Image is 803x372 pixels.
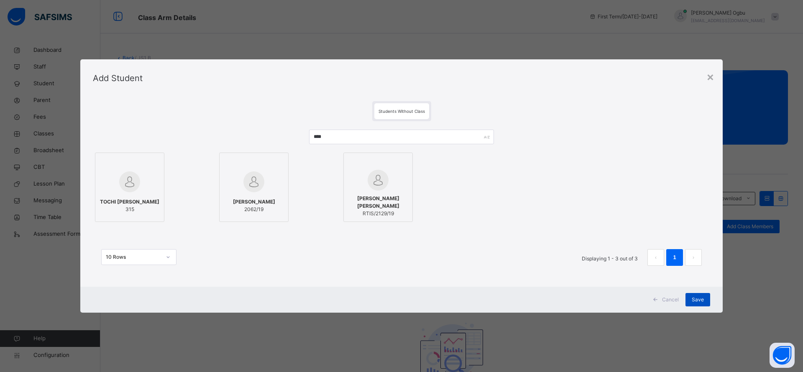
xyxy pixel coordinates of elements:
button: prev page [647,249,664,266]
a: 1 [670,252,678,263]
span: TOCHI [PERSON_NAME] [100,198,159,206]
div: 10 Rows [106,253,161,261]
span: [PERSON_NAME] [233,198,275,206]
span: Cancel [662,296,679,303]
span: Add Student [93,73,143,83]
span: 315 [100,206,159,213]
span: Save [692,296,704,303]
img: default.svg [243,171,264,192]
li: 下一页 [685,249,702,266]
span: Students Without Class [378,109,425,114]
button: next page [685,249,702,266]
li: Displaying 1 - 3 out of 3 [575,249,644,266]
span: RTIS/2129/19 [348,210,408,217]
span: [PERSON_NAME] [PERSON_NAME] [348,195,408,210]
div: × [706,68,714,85]
li: 上一页 [647,249,664,266]
img: default.svg [119,171,140,192]
li: 1 [666,249,683,266]
button: Open asap [770,343,795,368]
img: default.svg [368,170,389,191]
span: 2062/19 [233,206,275,213]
